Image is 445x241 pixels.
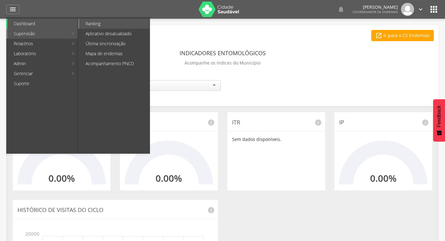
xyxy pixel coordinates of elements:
[337,6,345,13] i: 
[7,69,68,79] a: Gerenciar
[207,206,215,214] i: info
[422,119,429,126] i: info
[337,3,345,16] a: 
[232,136,320,142] p: Sem dados disponíveis.
[180,47,266,59] header: Indicadores Entomológicos
[79,19,150,29] a: Ranking
[6,5,19,14] a: 
[185,59,260,67] p: Acompanhe os índices do Município
[9,6,17,13] i: 
[30,227,39,236] span: 20000
[314,119,322,126] i: info
[436,105,442,127] span: Feedback
[7,59,68,69] a: Admin
[375,32,382,39] i: 
[339,118,428,127] p: IP
[156,173,182,183] h2: 0.00%
[17,206,213,214] p: Histórico de Visitas do Ciclo
[79,39,150,49] a: Última sincronização
[7,19,78,29] a: Dashboard
[79,59,150,69] a: Acompanhamento PNCD
[125,118,213,127] p: IRP
[417,6,424,13] i: 
[417,3,424,16] a: 
[7,79,78,89] a: Suporte
[7,39,68,49] a: Relatórios
[79,49,150,59] a: Mapa de endemias
[7,29,68,39] a: Supervisão
[371,30,434,41] a: Ir para o CS Endemias
[232,118,320,127] p: ITR
[207,119,215,126] i: info
[429,4,439,14] i: 
[7,49,68,59] a: Laboratório
[353,10,398,14] span: Coordenador de Endemias
[370,173,397,183] h2: 0.00%
[48,173,75,183] h2: 0.00%
[353,5,398,9] p: [PERSON_NAME]
[79,29,150,39] a: Aplicativo desatualizado
[433,99,445,142] button: Feedback - Mostrar pesquisa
